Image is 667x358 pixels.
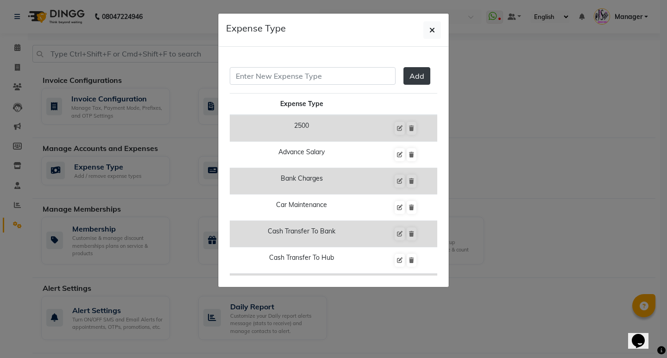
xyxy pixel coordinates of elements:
[230,274,374,300] td: Client Snacks
[409,71,424,81] span: Add
[230,221,374,247] td: Cash Transfer To Bank
[628,321,658,349] iframe: chat widget
[230,142,374,168] td: Advance Salary
[230,247,374,274] td: Cash Transfer To Hub
[230,195,374,221] td: Car Maintenance
[230,168,374,195] td: Bank Charges
[230,115,374,142] td: 2500
[230,94,374,115] th: Expense Type
[403,67,430,85] button: Add
[230,67,396,85] input: Enter New Expense Type
[226,21,286,35] h5: Expense Type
